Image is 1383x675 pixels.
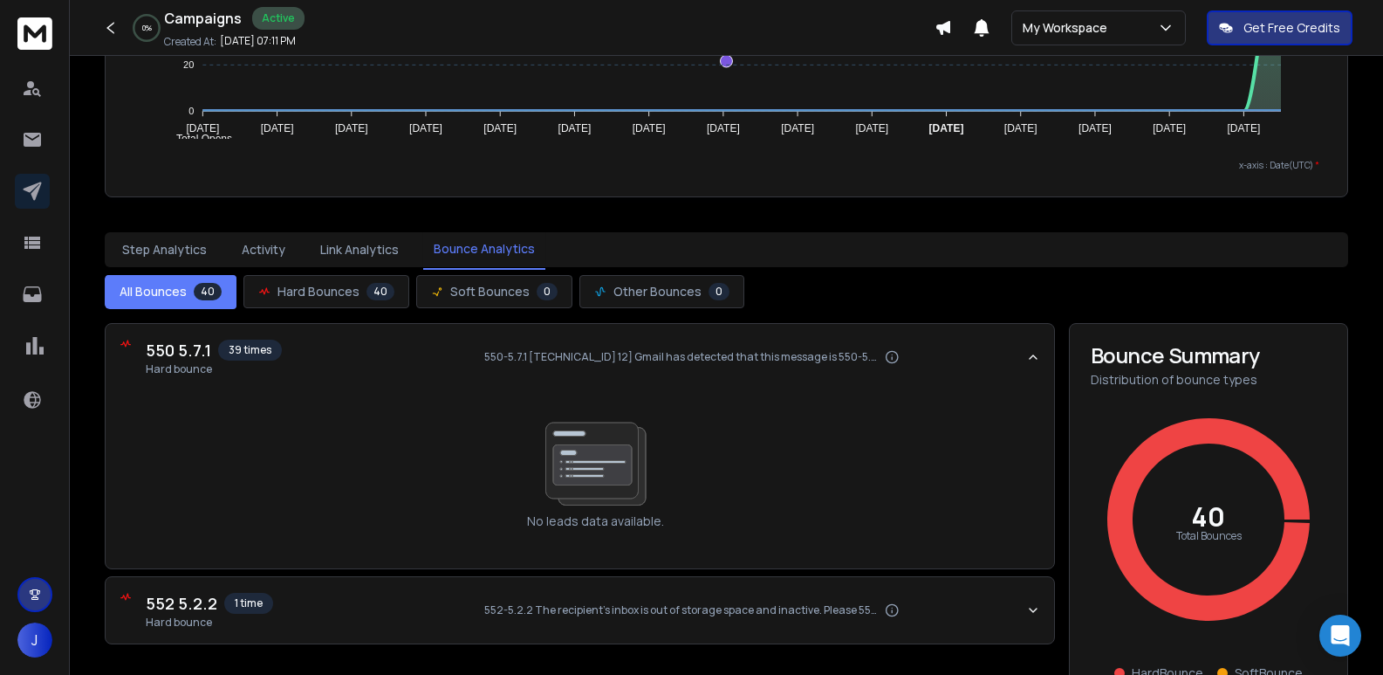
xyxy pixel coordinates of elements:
[277,283,359,300] span: Hard Bounces
[1192,499,1225,534] text: 40
[929,122,964,134] tspan: [DATE]
[134,159,1319,172] p: x-axis : Date(UTC)
[146,338,211,362] span: 550 5.7.1
[709,283,729,300] span: 0
[613,283,702,300] span: Other Bounces
[484,603,879,617] span: 552-5.2.2 The recipient's inbox is out of storage space and inactive. Please 552-5.2.2 direct the...
[855,122,888,134] tspan: [DATE]
[220,34,296,48] p: [DATE] 07:11 PM
[106,577,1054,644] button: 552 5.2.21 timeHard bounce552-5.2.2 The recipient's inbox is out of storage space and inactive. P...
[112,231,217,269] button: Step Analytics
[423,230,545,270] button: Bounce Analytics
[146,591,217,616] span: 552 5.2.2
[252,7,305,30] div: Active
[183,59,194,70] tspan: 20
[218,340,282,361] span: 39 times
[106,324,1054,390] button: 550 5.7.139 timesHard bounce550-5.7.1 [TECHNICAL_ID] 12] Gmail has detected that this message is ...
[224,593,273,614] span: 1 time
[1091,345,1326,366] h3: Bounce Summary
[106,390,1054,568] div: 550 5.7.139 timesHard bounce550-5.7.1 [TECHNICAL_ID] 12] Gmail has detected that this message is ...
[1023,19,1114,37] p: My Workspace
[484,350,879,364] span: 550-5.7.1 [TECHNICAL_ID] 12] Gmail has detected that this message is 550-5.7.1 likely unsolicited...
[781,122,814,134] tspan: [DATE]
[1243,19,1340,37] p: Get Free Credits
[409,122,442,134] tspan: [DATE]
[707,122,740,134] tspan: [DATE]
[17,623,52,658] button: J
[261,122,294,134] tspan: [DATE]
[1228,122,1261,134] tspan: [DATE]
[1153,122,1186,134] tspan: [DATE]
[1207,10,1352,45] button: Get Free Credits
[310,231,409,269] button: Link Analytics
[366,283,394,300] span: 40
[335,122,368,134] tspan: [DATE]
[142,23,152,33] p: 0 %
[231,231,296,269] button: Activity
[194,283,222,300] span: 40
[146,616,273,630] span: Hard bounce
[1091,371,1326,389] p: Distribution of bounce types
[120,283,187,300] span: All Bounces
[633,122,666,134] tspan: [DATE]
[483,122,517,134] tspan: [DATE]
[146,362,282,376] span: Hard bounce
[537,283,558,300] span: 0
[527,513,664,530] span: No leads data available.
[1319,615,1361,657] div: Open Intercom Messenger
[188,106,194,116] tspan: 0
[163,133,232,145] span: Total Opens
[1004,122,1037,134] tspan: [DATE]
[1078,122,1112,134] tspan: [DATE]
[186,122,219,134] tspan: [DATE]
[450,283,530,300] span: Soft Bounces
[1176,528,1242,543] text: Total Bounces
[164,35,216,49] p: Created At:
[558,122,592,134] tspan: [DATE]
[164,8,242,29] h1: Campaigns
